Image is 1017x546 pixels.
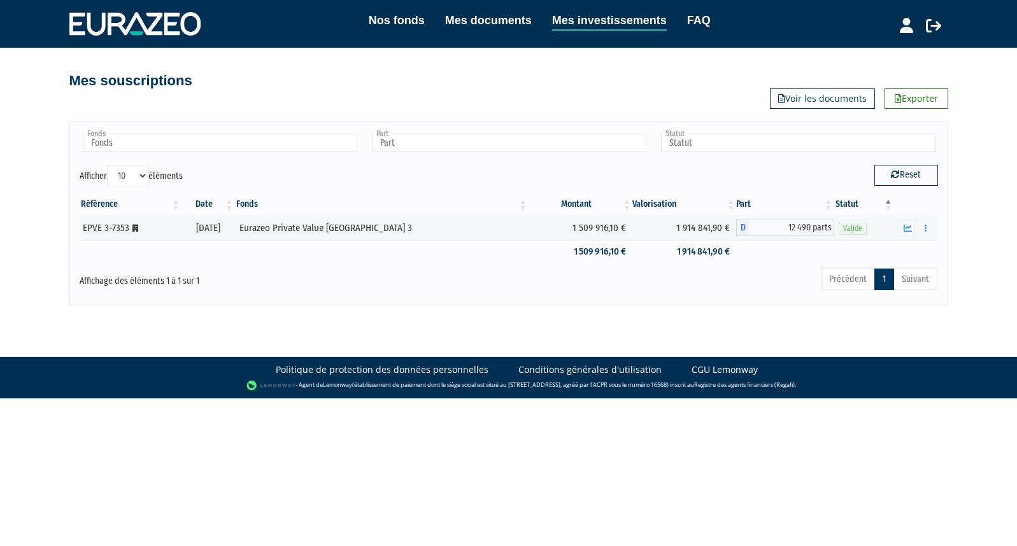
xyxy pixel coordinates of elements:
span: D [736,220,749,236]
a: Nos fonds [369,11,425,29]
span: Valide [839,223,867,235]
a: Voir les documents [770,88,875,109]
th: Montant: activer pour trier la colonne par ordre croissant [528,193,632,215]
th: Part: activer pour trier la colonne par ordre croissant [736,193,834,215]
div: EPVE 3-7353 [83,221,177,235]
td: 1 914 841,90 € [632,215,736,241]
a: Conditions générales d'utilisation [518,363,662,376]
i: [Français] Personne morale [132,225,138,232]
a: Exporter [885,88,948,109]
div: Eurazeo Private Value [GEOGRAPHIC_DATA] 3 [239,221,524,235]
div: Affichage des éléments 1 à 1 sur 1 [80,267,426,288]
td: 1 914 841,90 € [632,241,736,263]
label: Afficher éléments [80,165,183,186]
th: Date: activer pour trier la colonne par ordre croissant [181,193,235,215]
a: 1 [874,269,894,290]
div: - Agent de (établissement de paiement dont le siège social est situé au [STREET_ADDRESS], agréé p... [13,379,1004,392]
td: 1 509 916,10 € [528,215,632,241]
a: Mes investissements [552,11,667,31]
h4: Mes souscriptions [69,73,192,88]
span: 12 490 parts [749,220,834,236]
td: 1 509 916,10 € [528,241,632,263]
a: Politique de protection des données personnelles [276,363,488,376]
a: Mes documents [445,11,532,29]
a: FAQ [687,11,711,29]
th: Référence : activer pour trier la colonne par ordre croissant [80,193,181,215]
th: Statut : activer pour trier la colonne par ordre d&eacute;croissant [834,193,894,215]
a: Lemonway [323,381,352,389]
img: 1732889491-logotype_eurazeo_blanc_rvb.png [69,12,201,35]
div: D - Eurazeo Private Value Europe 3 [736,220,834,236]
img: logo-lemonway.png [246,379,295,392]
a: Suivant [893,269,937,290]
button: Reset [874,165,938,185]
select: Afficheréléments [107,165,148,186]
div: [DATE] [186,221,231,235]
a: Précédent [821,269,875,290]
th: Fonds: activer pour trier la colonne par ordre croissant [235,193,529,215]
th: Valorisation: activer pour trier la colonne par ordre croissant [632,193,736,215]
a: CGU Lemonway [692,363,758,376]
a: Registre des agents financiers (Regafi) [694,381,795,389]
